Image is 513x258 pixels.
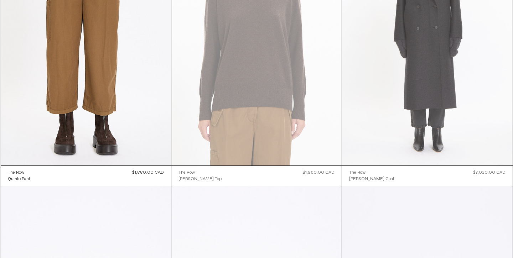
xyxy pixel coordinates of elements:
[473,169,506,176] div: $7,030.00 CAD
[303,169,335,176] div: $1,960.00 CAD
[8,169,30,176] a: The Row
[132,169,164,176] div: $1,880.00 CAD
[349,170,366,176] div: The Row
[349,169,394,176] a: The Row
[349,176,394,182] a: [PERSON_NAME] Coat
[178,170,195,176] div: The Row
[178,176,222,182] a: [PERSON_NAME] Top
[8,170,24,176] div: The Row
[8,176,30,182] a: Quinto Pant
[178,169,222,176] a: The Row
